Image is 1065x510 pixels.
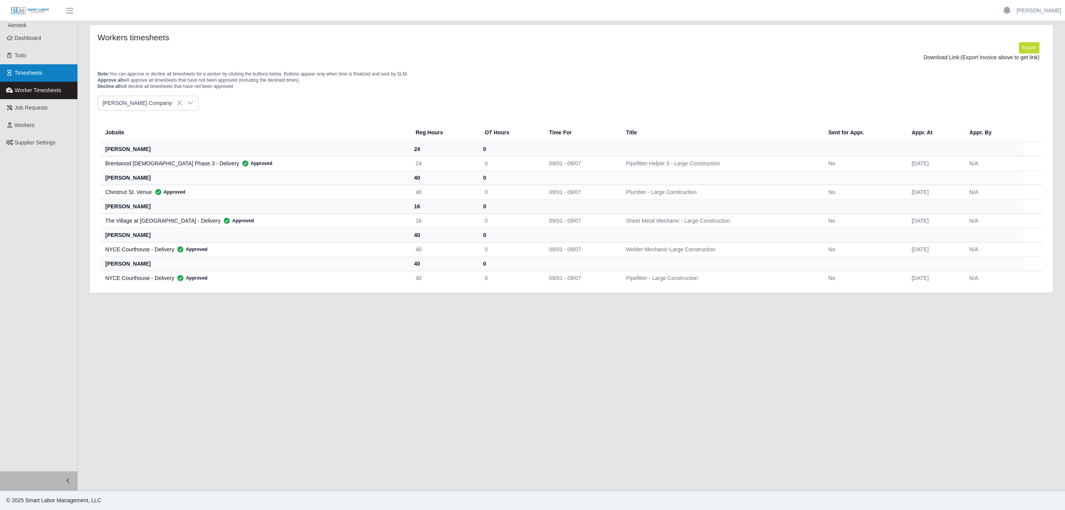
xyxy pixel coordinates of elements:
[15,70,43,76] span: Timesheets
[822,213,905,228] td: No
[105,160,403,167] div: Brentwood [DEMOGRAPHIC_DATA] Phase 3 - Delivery
[98,84,120,89] span: Decline all
[822,123,905,142] th: Sent for Appr.
[543,185,620,199] td: 09/01 - 09/07
[174,246,207,253] span: Approved
[152,188,185,196] span: Approved
[478,271,543,285] td: 0
[98,71,110,77] span: Note:
[239,160,272,167] span: Approved
[409,142,478,156] th: 24
[15,105,48,111] span: Job Requests
[98,33,486,42] h4: Workers timesheets
[543,156,620,170] td: 09/01 - 09/07
[105,217,403,225] div: The Village at [GEOGRAPHIC_DATA] - Delivery
[409,228,478,242] th: 40
[103,53,1039,62] div: Download Link:
[6,497,101,503] span: © 2025 Smart Labor Management, LLC
[101,228,409,242] th: [PERSON_NAME]
[15,139,56,146] span: Supplier Settings
[963,271,1023,285] td: N/A
[98,77,123,83] span: Approve all
[822,242,905,256] td: No
[961,54,1039,60] span: (Export Invoice above to get link)
[620,271,822,285] td: Pipefitter - Large Construction
[478,242,543,256] td: 0
[963,156,1023,170] td: N/A
[101,256,409,271] th: [PERSON_NAME]
[543,213,620,228] td: 09/01 - 09/07
[906,123,963,142] th: Appr. At
[620,156,822,170] td: Pipefitter Helper 3 - Large Construction
[8,22,26,28] span: Aerotek
[409,156,478,170] td: 24
[409,256,478,271] th: 40
[906,156,963,170] td: [DATE]
[963,123,1023,142] th: Appr. By
[620,213,822,228] td: Sheet Metal Mechanic - Large Construction
[822,271,905,285] td: No
[478,156,543,170] td: 0
[963,242,1023,256] td: N/A
[822,156,905,170] td: No
[101,123,409,142] th: Jobsite
[409,123,478,142] th: Reg Hours
[1019,42,1039,53] button: Export
[822,185,905,199] td: No
[409,170,478,185] th: 40
[543,123,620,142] th: Time For
[620,185,822,199] td: Plumber - Large Construction
[906,213,963,228] td: [DATE]
[15,35,41,41] span: Dashboard
[105,188,403,196] div: Chestnut St. Venue
[15,52,26,58] span: Todo
[98,96,183,110] span: Lee Company
[620,242,822,256] td: Welder Mechanic-Large Construction
[478,199,543,213] th: 0
[101,199,409,213] th: [PERSON_NAME]
[409,213,478,228] td: 16
[478,228,543,242] th: 0
[906,271,963,285] td: [DATE]
[101,142,409,156] th: [PERSON_NAME]
[620,123,822,142] th: Title
[478,123,543,142] th: OT Hours
[174,274,207,282] span: Approved
[409,242,478,256] td: 40
[478,170,543,185] th: 0
[15,87,61,93] span: Worker Timesheets
[478,142,543,156] th: 0
[543,242,620,256] td: 09/01 - 09/07
[11,7,50,15] img: SLM Logo
[101,170,409,185] th: [PERSON_NAME]
[478,256,543,271] th: 0
[409,185,478,199] td: 40
[409,271,478,285] td: 40
[963,185,1023,199] td: N/A
[409,199,478,213] th: 16
[963,213,1023,228] td: N/A
[478,185,543,199] td: 0
[1017,7,1061,15] a: [PERSON_NAME]
[15,122,35,128] span: Workers
[105,246,403,253] div: NYCE Courthouse - Delivery
[221,217,254,225] span: Approved
[478,213,543,228] td: 0
[543,271,620,285] td: 09/01 - 09/07
[906,185,963,199] td: [DATE]
[906,242,963,256] td: [DATE]
[105,274,403,282] div: NYCE Courthouse - Delivery
[98,71,1045,89] p: You can approve or decline all timesheets for a worker by clicking the buttons below. Buttons app...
